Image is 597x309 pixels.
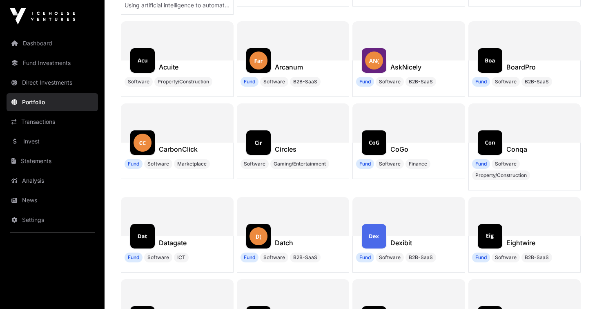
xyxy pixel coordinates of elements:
[147,161,169,167] span: Software
[506,62,536,72] a: BoardPro
[556,270,597,309] iframe: Chat Widget
[293,78,317,85] span: B2B-SaaS
[263,254,285,261] span: Software
[7,132,98,150] a: Invest
[125,159,143,169] span: Fund
[475,172,527,179] span: Property/Construction
[495,78,517,85] span: Software
[472,253,490,262] span: Fund
[125,253,143,262] span: Fund
[244,161,265,167] span: Software
[409,254,433,261] span: B2B-SaaS
[481,51,499,69] img: boardpro189.png
[275,144,296,154] a: Circles
[159,144,198,154] a: CarbonClick
[241,77,258,87] span: Fund
[241,253,258,262] span: Fund
[7,54,98,72] a: Fund Investments
[134,134,151,152] img: carbon-click187.png
[159,238,187,248] a: Datagate
[158,78,209,85] span: Property/Construction
[365,134,383,152] img: cogo138.png
[356,77,374,87] span: Fund
[472,77,490,87] span: Fund
[495,254,517,261] span: Software
[249,134,267,152] img: circles332.png
[481,227,499,245] img: eightwire181.png
[263,78,285,85] span: Software
[365,51,383,69] img: ask-nicely-fif74.png
[7,152,98,170] a: Statements
[177,161,207,167] span: Marketplace
[390,238,412,248] a: Dexibit
[293,254,317,261] span: B2B-SaaS
[390,144,408,154] a: CoGo
[7,172,98,190] a: Analysis
[7,113,98,131] a: Transactions
[409,78,433,85] span: B2B-SaaS
[379,78,401,85] span: Software
[128,78,149,85] span: Software
[125,1,230,9] p: Using artificial intelligence to automate software architecture diagrams and unlock enterprise tr...
[249,227,267,245] img: datch-fif215.png
[134,51,151,69] img: acuite83.png
[7,93,98,111] a: Portfolio
[379,161,401,167] span: Software
[495,161,517,167] span: Software
[159,62,178,72] a: Acuite
[177,254,185,261] span: ICT
[472,159,490,169] span: Fund
[365,227,383,245] img: dexibit104.png
[275,238,293,248] a: Datch
[249,51,267,69] img: farrago184.png
[7,211,98,229] a: Settings
[7,191,98,209] a: News
[409,161,427,167] span: Finance
[274,161,326,167] span: Gaming/Entertainment
[7,74,98,92] a: Direct Investments
[356,253,374,262] span: Fund
[147,254,169,261] span: Software
[379,254,401,261] span: Software
[525,254,549,261] span: B2B-SaaS
[506,144,527,154] a: Conqa
[10,8,75,25] img: Icehouse Ventures Logo
[134,227,151,245] img: datagate94.png
[275,62,303,72] a: Arcanum
[506,238,535,248] a: Eightwire
[356,159,374,169] span: Fund
[7,34,98,52] a: Dashboard
[525,78,549,85] span: B2B-SaaS
[481,134,499,152] img: conqa186.png
[390,62,421,72] a: AskNicely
